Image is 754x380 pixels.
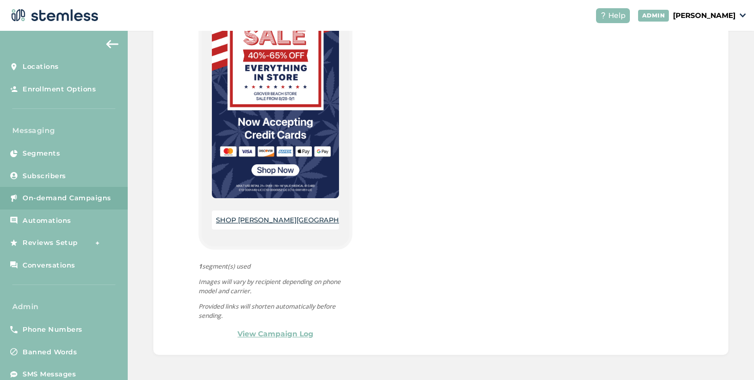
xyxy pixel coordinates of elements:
span: Banned Words [23,347,77,357]
p: Images will vary by recipient depending on phone model and carrier. [199,277,352,296]
span: Segments [23,148,60,159]
p: Provided links will shorten automatically before sending. [199,302,352,320]
span: Enrollment Options [23,84,96,94]
p: [PERSON_NAME] [673,10,736,21]
a: View Campaign Log [237,329,313,339]
span: Automations [23,216,71,226]
span: Subscribers [23,171,66,181]
span: Locations [23,62,59,72]
img: icon-arrow-back-accent-c549486e.svg [106,40,118,48]
span: Reviews Setup [23,238,78,248]
span: segment(s) used [199,262,352,271]
strong: 1 [199,262,202,271]
iframe: Chat Widget [703,331,754,380]
img: glitter-stars-b7820f95.gif [86,233,106,253]
div: ADMIN [638,10,669,22]
span: Help [608,10,626,21]
span: On-demand Campaigns [23,193,111,203]
span: SMS Messages [23,369,76,379]
img: icon_down-arrow-small-66adaf34.svg [740,13,746,17]
span: Phone Numbers [23,325,83,335]
img: logo-dark-0685b13c.svg [8,5,98,26]
img: icon-help-white-03924b79.svg [600,12,606,18]
a: SHOP [PERSON_NAME][GEOGRAPHIC_DATA] [216,216,371,224]
span: Conversations [23,260,75,271]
